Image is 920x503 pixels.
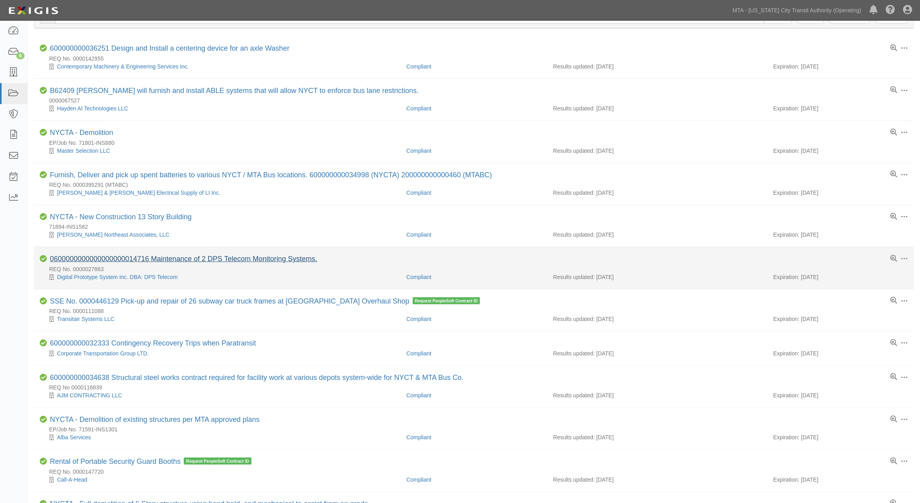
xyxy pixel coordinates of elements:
[50,255,317,264] div: 0600000000000000000014716 Maintenance of 2 DPS Telecom Monitoring Systems.
[406,274,431,280] a: Compliant
[886,6,895,15] i: Help Center - Complianz
[406,476,431,483] a: Compliant
[729,2,865,18] a: MTA - [US_STATE] City Transit Authority (Operating)
[406,392,431,399] a: Compliant
[40,97,914,104] div: 0000067527
[40,181,914,189] div: REQ No. 0000395291 (MTABC)
[890,458,897,465] a: View results summary
[890,129,897,136] a: View results summary
[773,315,909,323] div: Expiration: [DATE]
[40,315,400,323] div: Transitair Systems LLC
[553,315,762,323] div: Results updated: [DATE]
[406,316,431,322] a: Compliant
[773,231,909,239] div: Expiration: [DATE]
[40,273,400,281] div: Digital Prototype System Inc. DBA: DPS Telecom
[40,147,400,155] div: Master Selection LLC
[16,52,25,59] div: 6
[50,339,256,348] div: 600000000032333 Contingency Recovery Trips when Paratransit
[40,129,47,136] i: Compliant
[40,374,47,381] i: Compliant
[40,468,914,476] div: REQ No. 0000147720
[406,148,431,154] a: Compliant
[50,457,181,465] a: Rental of Portable Security Guard Booths
[890,416,897,423] a: View results summary
[57,274,178,280] a: Digital Prototype System Inc. DBA: DPS Telecom
[40,391,400,399] div: AJM CONTRACTING LLC
[553,391,762,399] div: Results updated: [DATE]
[50,87,419,95] a: B62409 [PERSON_NAME] will furnish and install ABLE systems that will allow NYCT to enforce bus la...
[773,391,909,399] div: Expiration: [DATE]
[40,213,47,220] i: Compliant
[553,189,762,197] div: Results updated: [DATE]
[406,105,431,112] a: Compliant
[50,129,113,137] a: NYCTA - Demolition
[40,265,914,273] div: REQ No. 0000027863
[57,63,189,70] a: Contemporary Machinery & Engineering Services Inc.
[50,374,464,382] div: 600000000034638 Structural steel works contract required for facility work at various depots syst...
[406,190,431,196] a: Compliant
[57,434,91,440] a: Alba Services
[50,374,464,382] a: 600000000034638 Structural steel works contract required for facility work at various depots syst...
[6,4,61,18] img: Logo
[57,476,87,483] a: Call-A-Head
[40,231,400,239] div: Sisca Northeast Associates, LLC
[57,316,114,322] a: Transitair Systems LLC
[57,350,149,357] a: Corporate Transportation Group LTD.
[40,104,400,112] div: Hayden AI Technologies LLC
[50,297,410,305] a: SSE No. 0000446129 Pick-up and repair of 26 subway car truck frames at [GEOGRAPHIC_DATA] Overhaul...
[50,171,492,179] a: Furnish, Deliver and pick up spent batteries to various NYCT / MTA Bus locations. 600000000034998...
[50,339,256,347] a: 600000000032333 Contingency Recovery Trips when Paratransit
[57,392,122,399] a: AJM CONTRACTING LLC
[773,349,909,357] div: Expiration: [DATE]
[40,87,47,94] i: Compliant
[773,104,909,112] div: Expiration: [DATE]
[50,255,317,263] a: 0600000000000000000014716 Maintenance of 2 DPS Telecom Monitoring Systems.
[40,425,914,433] div: EP/Job No. 71591-INS1301
[890,340,897,347] a: View results summary
[40,340,47,347] i: Compliant
[406,232,431,238] a: Compliant
[40,298,47,305] i: Compliant
[40,383,914,391] div: REQ No 0000116839
[890,297,897,304] a: View results summary
[773,433,909,441] div: Expiration: [DATE]
[40,433,400,441] div: Alba Services
[553,231,762,239] div: Results updated: [DATE]
[50,44,290,53] div: 600000000036251 Design and Install a centering device for an axle Washer
[553,273,762,281] div: Results updated: [DATE]
[50,457,251,466] div: Rental of Portable Security Guard Booths
[890,171,897,178] a: View results summary
[553,63,762,70] div: Results updated: [DATE]
[406,434,431,440] a: Compliant
[50,44,290,52] a: 600000000036251 Design and Install a centering device for an axle Washer
[40,171,47,178] i: Compliant
[50,416,260,423] a: NYCTA - Demolition of existing structures per MTA approved plans
[40,223,914,231] div: 71894-INS1582
[890,374,897,381] a: View results summary
[40,255,47,262] i: Compliant
[773,476,909,484] div: Expiration: [DATE]
[773,147,909,155] div: Expiration: [DATE]
[50,416,260,424] div: NYCTA - Demolition of existing structures per MTA approved plans
[773,189,909,197] div: Expiration: [DATE]
[890,45,897,52] a: View results summary
[50,297,480,306] div: SSE No. 0000446129 Pick-up and repair of 26 subway car truck frames at Coney Island Overhaul Shop
[40,55,914,63] div: REQ No. 0000142955
[40,63,400,70] div: Contemporary Machinery & Engineering Services Inc.
[57,232,170,238] a: [PERSON_NAME] Northeast Associates, LLC
[40,416,47,423] i: Compliant
[406,350,431,357] a: Compliant
[50,87,419,95] div: B62409 Hayden will furnish and install ABLE systems that will allow NYCT to enforce bus lane rest...
[40,139,914,147] div: EP/Job No. 71801-INS880
[57,190,220,196] a: [PERSON_NAME] & [PERSON_NAME] Electrical Supply of LI Inc.
[40,349,400,357] div: Corporate Transportation Group LTD.
[184,457,251,465] span: Request PeopleSoft Contract ID
[553,476,762,484] div: Results updated: [DATE]
[553,349,762,357] div: Results updated: [DATE]
[40,307,914,315] div: REQ No. 0000111088
[40,476,400,484] div: Call-A-Head
[40,189,400,197] div: Kelly & Hayes Electrical Supply of LI Inc.
[553,104,762,112] div: Results updated: [DATE]
[553,433,762,441] div: Results updated: [DATE]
